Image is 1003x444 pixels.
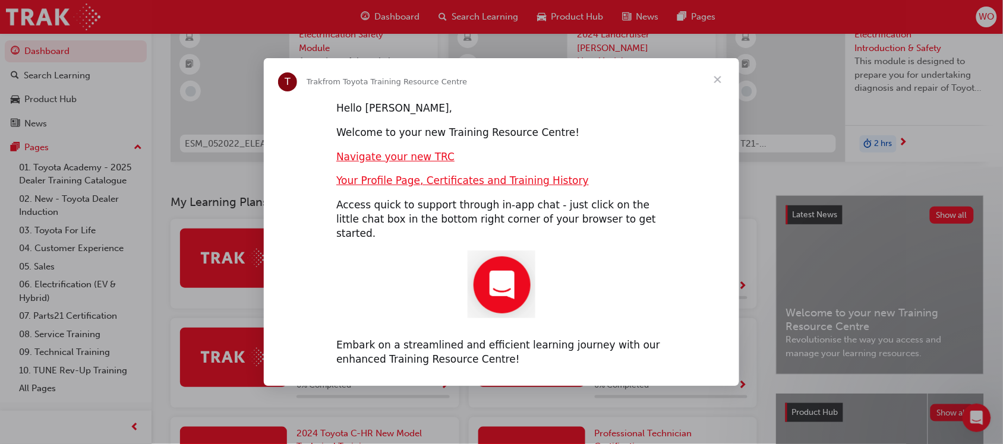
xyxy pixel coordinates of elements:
[307,77,323,86] span: Trak
[336,126,667,140] div: Welcome to your new Training Resource Centre!
[696,58,739,101] span: Close
[336,102,667,116] div: Hello [PERSON_NAME],
[323,77,468,86] span: from Toyota Training Resource Centre
[336,175,589,186] a: Your Profile Page, Certificates and Training History
[336,338,667,367] div: Embark on a streamlined and efficient learning journey with our enhanced Training Resource Centre!
[278,72,297,91] div: Profile image for Trak
[336,151,455,163] a: Navigate your new TRC
[336,198,667,240] div: Access quick to support through in-app chat - just click on the little chat box in the bottom rig...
